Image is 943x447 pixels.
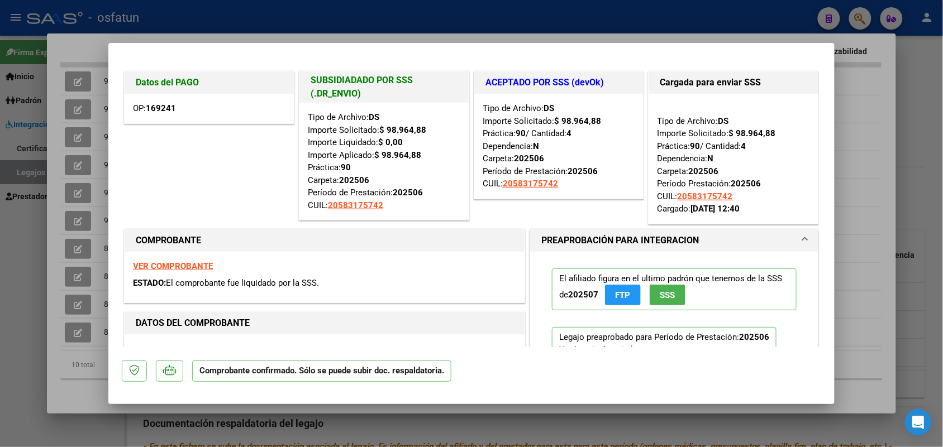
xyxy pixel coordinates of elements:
span: ESTADO: [133,278,166,288]
strong: 202507 [568,290,598,300]
mat-expansion-panel-header: PREAPROBACIÓN PARA INTEGRACION [530,229,818,252]
p: Comprobante confirmado. Sólo se puede subir doc. respaldatoria. [192,361,451,382]
strong: 202506 [731,179,761,189]
p: El afiliado figura en el ultimo padrón que tenemos de la SSS de [552,268,797,310]
strong: 4 [741,141,746,151]
strong: DS [544,103,554,113]
p: Legajo preaprobado para Período de Prestación: [552,327,777,446]
strong: COMPROBANTE [136,235,201,246]
a: VER COMPROBANTE [133,261,213,271]
strong: DS [718,116,729,126]
strong: 4 [566,128,571,138]
strong: 90 [690,141,701,151]
strong: $ 98.964,88 [379,125,426,135]
strong: 90 [341,162,351,172]
strong: 202506 [339,175,369,185]
strong: 202506 [739,332,769,342]
strong: DATOS DEL COMPROBANTE [136,318,250,328]
div: Tipo de Archivo: Importe Solicitado: Práctica: / Cantidad: Dependencia: Carpeta: Período Prestaci... [658,102,810,215]
span: SSS [660,290,675,300]
strong: DS [369,112,379,122]
strong: N [533,141,539,151]
h1: Cargada para enviar SSS [660,76,807,89]
h1: PREAPROBACIÓN PARA INTEGRACION [541,234,699,247]
span: 20583175742 [503,179,558,189]
strong: [DATE] 12:40 [691,204,740,214]
strong: 169241 [146,103,176,113]
span: El comprobante fue liquidado por la SSS. [166,278,319,288]
span: 20583175742 [678,191,733,201]
h1: ACEPTADO POR SSS (devOk) [485,76,632,89]
strong: N [708,153,714,164]
div: Ver Legajo Asociado [559,343,637,355]
span: FTP [616,290,631,300]
div: Open Intercom Messenger [905,409,932,436]
strong: $ 98.964,88 [374,150,421,160]
h1: Datos del PAGO [136,76,283,89]
span: 20583175742 [328,200,383,210]
div: Tipo de Archivo: Importe Solicitado: Importe Liquidado: Importe Aplicado: Práctica: Carpeta: Perí... [308,111,460,212]
strong: 202506 [393,188,423,198]
strong: $ 98.964,88 [729,128,776,138]
span: OP: [133,103,176,113]
h1: SUBSIDIADADO POR SSS (.DR_ENVIO) [311,74,458,100]
div: Tipo de Archivo: Importe Solicitado: Práctica: / Cantidad: Dependencia: Carpeta: Período de Prest... [483,102,635,190]
button: FTP [605,285,641,305]
strong: $ 0,00 [378,137,403,147]
strong: 202506 [689,166,719,176]
button: SSS [650,285,685,305]
strong: 202506 [568,166,598,176]
strong: 90 [516,128,526,138]
strong: 202506 [514,153,544,164]
strong: $ 98.964,88 [554,116,601,126]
